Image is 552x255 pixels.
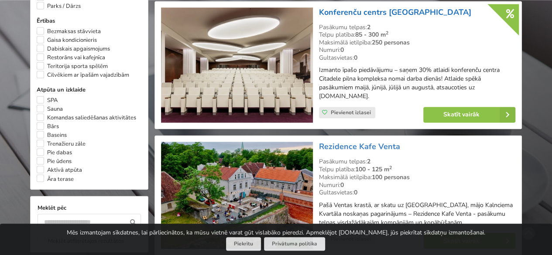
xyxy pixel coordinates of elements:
[319,24,515,31] div: Pasākumu telpas:
[37,36,97,44] label: Gaisa kondicionieris
[331,109,371,116] span: Pievienot izlasei
[37,62,108,71] label: Teritorija sporta spēlēm
[389,164,392,171] sup: 2
[319,46,515,54] div: Numuri:
[319,201,515,227] p: Pašā Ventas krastā, ar skatu uz [GEOGRAPHIC_DATA], mājo Kalnciema Kvartāla noskaņas pagarinājums ...
[37,131,67,139] label: Baseins
[319,166,515,173] div: Telpu platība:
[37,122,59,131] label: Bārs
[161,142,312,248] img: Neierastas vietas | Kuldīga | Rezidence Kafe Venta
[37,157,72,166] label: Pie ūdens
[37,27,101,36] label: Bezmaksas stāvvieta
[372,38,410,47] strong: 250 personas
[319,181,515,189] div: Numuri:
[37,113,136,122] label: Komandas saliedēšanas aktivitātes
[37,166,82,174] label: Aktīvā atpūta
[319,173,515,181] div: Maksimālā ietilpība:
[319,31,515,39] div: Telpu platība:
[319,54,515,62] div: Gultasvietas:
[161,7,312,123] img: Konferenču centrs | Rīga | Konferenču centrs Citadele
[37,53,105,62] label: Restorāns vai kafejnīca
[37,139,86,148] label: Trenažieru zāle
[355,31,388,39] strong: 85 - 300 m
[319,141,400,152] a: Rezidence Kafe Venta
[319,188,515,196] div: Gultasvietas:
[37,17,142,25] label: Ērtības
[354,54,357,62] strong: 0
[423,107,515,122] a: Skatīt vairāk
[319,66,515,101] p: Izmanto īpašo piedāvājumu – saņem 30% atlaidi konferenču centra Citadele pilna kompleksa nomai da...
[367,157,370,166] strong: 2
[37,44,110,53] label: Dabiskais apgaismojums
[37,105,63,113] label: Sauna
[386,30,388,36] sup: 2
[37,148,72,157] label: Pie dabas
[319,158,515,166] div: Pasākumu telpas:
[372,173,410,181] strong: 100 personas
[264,237,325,251] a: Privātuma politika
[319,7,471,17] a: Konferenču centrs [GEOGRAPHIC_DATA]
[37,71,129,79] label: Cilvēkiem ar īpašām vajadzībām
[38,203,141,212] label: Meklēt pēc
[319,39,515,47] div: Maksimālā ietilpība:
[37,174,74,183] label: Āra terase
[37,85,142,94] label: Atpūta un izklaide
[37,96,58,105] label: SPA
[340,180,344,189] strong: 0
[37,2,81,10] label: Parks / Dārzs
[367,23,370,31] strong: 2
[340,46,344,54] strong: 0
[354,188,357,196] strong: 0
[355,165,392,173] strong: 100 - 125 m
[226,237,261,251] button: Piekrītu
